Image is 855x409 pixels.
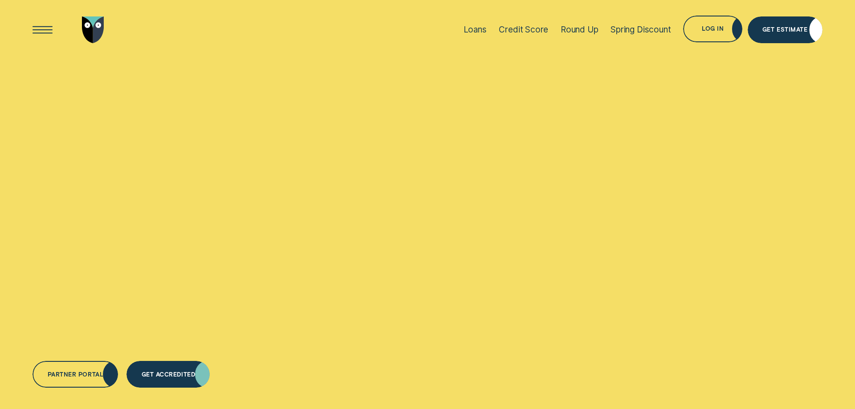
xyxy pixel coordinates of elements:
[683,16,742,42] button: Log in
[464,24,487,35] div: Loans
[33,361,118,388] a: Partner Portal
[748,16,822,43] a: Get Estimate
[29,16,56,43] button: Open Menu
[499,24,548,35] div: Credit Score
[611,24,671,35] div: Spring Discount
[33,108,301,273] h4: Smarter lending for the everyday Aussie
[561,24,598,35] div: Round Up
[126,361,210,388] a: Get Accredited
[82,16,104,43] img: Wisr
